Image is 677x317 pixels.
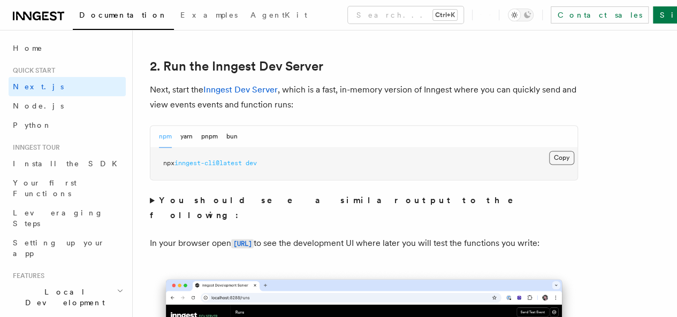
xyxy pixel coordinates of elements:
[159,126,172,148] button: npm
[13,121,52,129] span: Python
[13,102,64,110] span: Node.js
[150,193,578,223] summary: You should see a similar output to the following:
[549,151,574,165] button: Copy
[9,154,126,173] a: Install the SDK
[9,272,44,280] span: Features
[150,59,323,74] a: 2. Run the Inngest Dev Server
[150,82,578,112] p: Next, start the , which is a fast, in-memory version of Inngest where you can quickly send and vi...
[231,239,254,248] code: [URL]
[9,115,126,135] a: Python
[9,282,126,312] button: Local Development
[9,143,60,152] span: Inngest tour
[231,238,254,248] a: [URL]
[9,38,126,58] a: Home
[150,236,578,251] p: In your browser open to see the development UI where later you will test the functions you write:
[433,10,457,20] kbd: Ctrl+K
[9,66,55,75] span: Quick start
[203,84,278,95] a: Inngest Dev Server
[250,11,307,19] span: AgentKit
[13,179,77,198] span: Your first Functions
[348,6,463,24] button: Search...Ctrl+K
[9,96,126,115] a: Node.js
[73,3,174,30] a: Documentation
[13,159,124,168] span: Install the SDK
[244,3,314,29] a: AgentKit
[13,208,103,228] span: Leveraging Steps
[226,126,238,148] button: bun
[174,159,242,167] span: inngest-cli@latest
[13,82,64,91] span: Next.js
[163,159,174,167] span: npx
[508,9,534,21] button: Toggle dark mode
[9,203,126,233] a: Leveraging Steps
[150,195,528,220] strong: You should see a similar output to the following:
[9,287,117,308] span: Local Development
[79,11,168,19] span: Documentation
[174,3,244,29] a: Examples
[9,233,126,263] a: Setting up your app
[246,159,257,167] span: dev
[551,6,649,24] a: Contact sales
[9,173,126,203] a: Your first Functions
[180,126,193,148] button: yarn
[13,43,43,53] span: Home
[201,126,218,148] button: pnpm
[9,77,126,96] a: Next.js
[180,11,238,19] span: Examples
[13,238,105,258] span: Setting up your app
